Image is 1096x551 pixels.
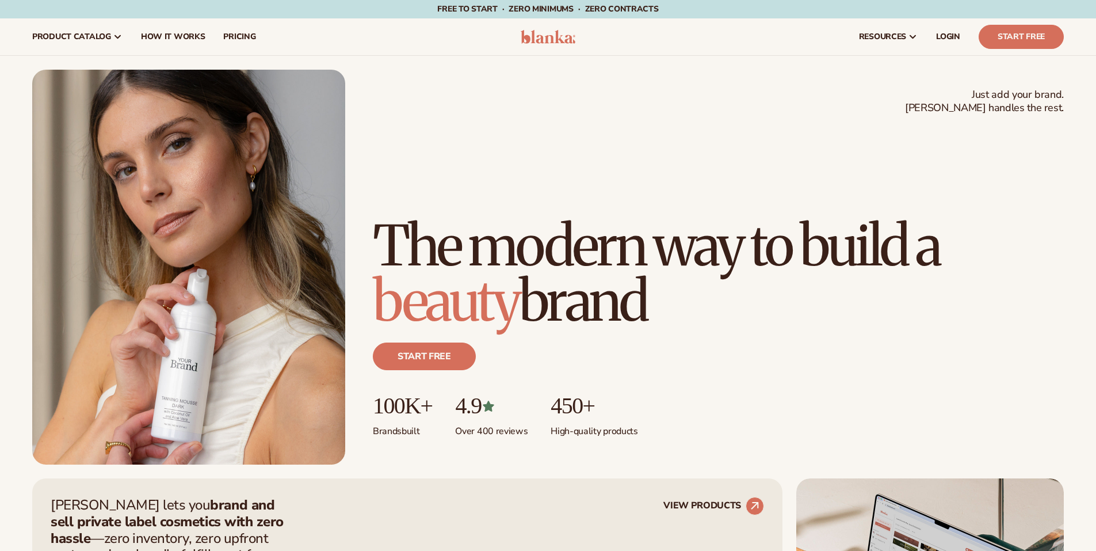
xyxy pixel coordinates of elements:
span: product catalog [32,32,111,41]
p: 4.9 [455,393,528,419]
p: Over 400 reviews [455,419,528,438]
p: High-quality products [551,419,637,438]
a: resources [850,18,927,55]
p: 450+ [551,393,637,419]
a: How It Works [132,18,215,55]
span: Free to start · ZERO minimums · ZERO contracts [437,3,658,14]
a: Start free [373,343,476,370]
span: beauty [373,267,519,336]
p: 100K+ [373,393,432,419]
a: product catalog [23,18,132,55]
span: LOGIN [936,32,960,41]
a: VIEW PRODUCTS [663,497,764,515]
h1: The modern way to build a brand [373,218,1064,329]
img: Female holding tanning mousse. [32,70,345,465]
span: pricing [223,32,255,41]
a: LOGIN [927,18,969,55]
span: resources [859,32,906,41]
a: Start Free [979,25,1064,49]
span: How It Works [141,32,205,41]
p: Brands built [373,419,432,438]
strong: brand and sell private label cosmetics with zero hassle [51,496,284,548]
a: pricing [214,18,265,55]
img: logo [521,30,575,44]
span: Just add your brand. [PERSON_NAME] handles the rest. [905,88,1064,115]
